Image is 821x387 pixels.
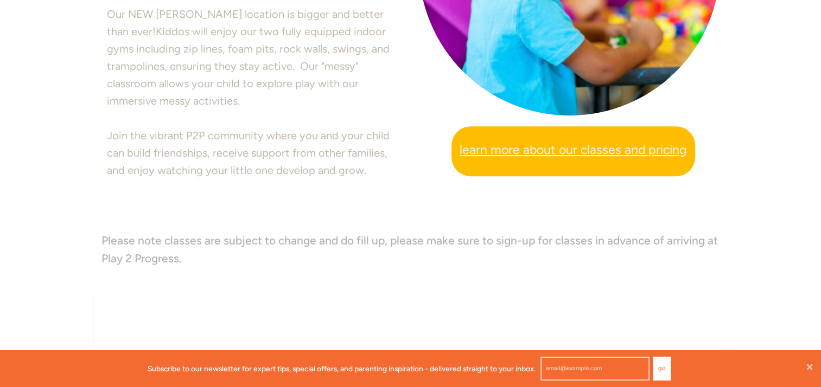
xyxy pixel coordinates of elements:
a: Learn more about our classes and pricing [451,126,695,176]
button: Go [653,357,671,380]
p: Our NEW [PERSON_NAME] location is bigger and better than ever! [107,5,403,109]
span: Learn more about our classes and pricing [460,140,687,160]
p: Please note classes are subject to change and do fill up, please make sure to sign-up for classes... [101,231,720,268]
p: Subscribe to our newsletter for expert tips, special offers, and parenting inspiration - delivere... [148,363,536,375]
input: email@example.com [540,357,650,380]
span: Join the vibrant P2P community where you and your child can build friendships, receive support fr... [107,129,390,177]
span: Kiddos will enjoy our two fully equipped indoor gyms including zip lines, foam pits, rock walls, ... [107,25,390,107]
